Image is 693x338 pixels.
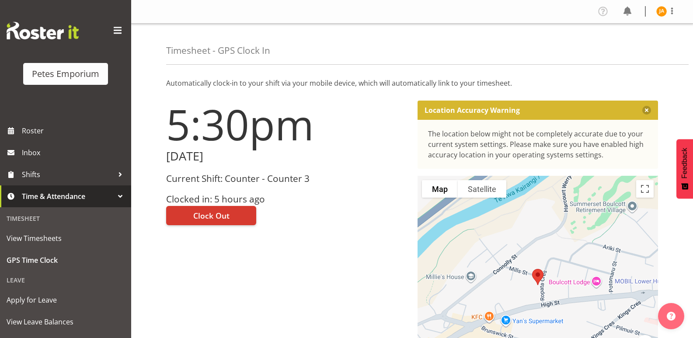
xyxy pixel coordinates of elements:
[32,67,99,80] div: Petes Emporium
[166,45,270,56] h4: Timesheet - GPS Clock In
[166,206,256,225] button: Clock Out
[7,232,125,245] span: View Timesheets
[458,180,506,198] button: Show satellite imagery
[681,148,689,178] span: Feedback
[676,139,693,199] button: Feedback - Show survey
[2,271,129,289] div: Leave
[166,174,407,184] h3: Current Shift: Counter - Counter 3
[22,146,127,159] span: Inbox
[425,106,520,115] p: Location Accuracy Warning
[428,129,648,160] div: The location below might not be completely accurate due to your current system settings. Please m...
[2,227,129,249] a: View Timesheets
[166,78,658,88] p: Automatically clock-in to your shift via your mobile device, which will automatically link to you...
[22,124,127,137] span: Roster
[166,101,407,148] h1: 5:30pm
[193,210,230,221] span: Clock Out
[2,209,129,227] div: Timesheet
[667,312,676,321] img: help-xxl-2.png
[642,106,651,115] button: Close message
[166,194,407,204] h3: Clocked in: 5 hours ago
[7,22,79,39] img: Rosterit website logo
[422,180,458,198] button: Show street map
[22,168,114,181] span: Shifts
[2,249,129,271] a: GPS Time Clock
[7,254,125,267] span: GPS Time Clock
[2,289,129,311] a: Apply for Leave
[22,190,114,203] span: Time & Attendance
[636,180,654,198] button: Toggle fullscreen view
[656,6,667,17] img: jeseryl-armstrong10788.jpg
[2,311,129,333] a: View Leave Balances
[7,293,125,307] span: Apply for Leave
[7,315,125,328] span: View Leave Balances
[166,150,407,163] h2: [DATE]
